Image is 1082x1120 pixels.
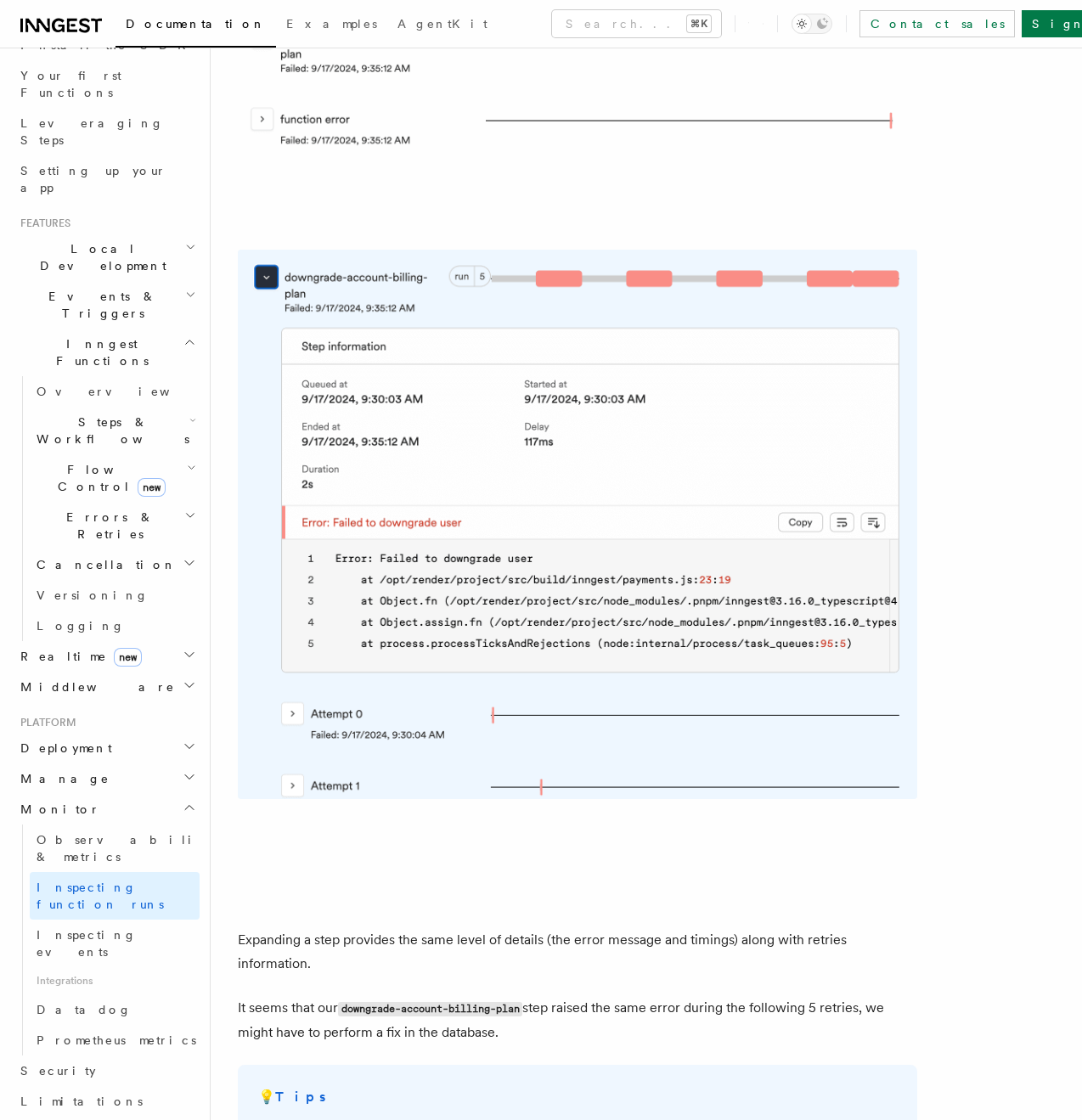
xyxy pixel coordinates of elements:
[14,801,100,818] span: Monitor
[338,1002,522,1016] code: downgrade-account-billing-plan
[14,733,200,763] button: Deployment
[30,872,200,920] a: Inspecting function runs
[238,250,917,800] img: Expanding the second step lists all the attempted retries along with their respective error.
[37,588,149,602] span: Versioning
[30,509,184,543] span: Errors & Retries
[37,881,164,911] span: Inspecting function runs
[30,994,200,1025] a: Datadog
[20,116,164,147] span: Leveraging Steps
[30,414,189,447] span: Steps & Workflows
[30,1025,200,1055] a: Prometheus metrics
[37,1003,132,1016] span: Datadog
[37,385,211,398] span: Overview
[20,69,121,99] span: Your first Functions
[286,17,377,31] span: Examples
[20,1064,96,1078] span: Security
[14,240,185,274] span: Local Development
[14,329,200,376] button: Inngest Functions
[14,672,200,702] button: Middleware
[30,407,200,454] button: Steps & Workflows
[397,17,487,31] span: AgentKit
[14,648,142,665] span: Realtime
[138,478,166,497] span: new
[14,376,200,641] div: Inngest Functions
[14,641,200,672] button: Realtimenew
[14,108,200,155] a: Leveraging Steps
[258,1085,897,1109] p: 💡
[30,461,187,495] span: Flow Control
[14,770,110,787] span: Manage
[14,716,76,729] span: Platform
[20,1095,143,1108] span: Limitations
[30,967,200,994] span: Integrations
[14,60,200,108] a: Your first Functions
[30,825,200,872] a: Observability & metrics
[552,10,721,37] button: Search...⌘K
[14,740,112,757] span: Deployment
[14,825,200,1055] div: Monitor
[37,1033,196,1047] span: Prometheus metrics
[14,155,200,203] a: Setting up your app
[687,15,711,32] kbd: ⌘K
[14,217,70,230] span: Features
[20,164,166,194] span: Setting up your app
[37,928,137,959] span: Inspecting events
[792,14,832,34] button: Toggle dark mode
[14,678,175,695] span: Middleware
[238,996,917,1044] p: It seems that our step raised the same error during the following 5 retries, we might have to per...
[30,556,177,573] span: Cancellation
[14,281,200,329] button: Events & Triggers
[14,763,200,794] button: Manage
[859,10,1015,37] a: Contact sales
[30,920,200,967] a: Inspecting events
[14,1086,200,1117] a: Limitations
[14,335,183,369] span: Inngest Functions
[14,288,185,322] span: Events & Triggers
[275,1089,329,1105] strong: Tips
[276,5,387,46] a: Examples
[238,928,917,976] p: Expanding a step provides the same level of details (the error message and timings) along with re...
[14,1055,200,1086] a: Security
[37,619,125,633] span: Logging
[30,549,200,580] button: Cancellation
[116,5,276,48] a: Documentation
[30,611,200,641] a: Logging
[30,454,200,502] button: Flow Controlnew
[114,648,142,667] span: new
[30,580,200,611] a: Versioning
[387,5,498,46] a: AgentKit
[126,17,266,31] span: Documentation
[30,376,200,407] a: Overview
[30,502,200,549] button: Errors & Retries
[37,833,211,864] span: Observability & metrics
[14,234,200,281] button: Local Development
[14,794,200,825] button: Monitor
